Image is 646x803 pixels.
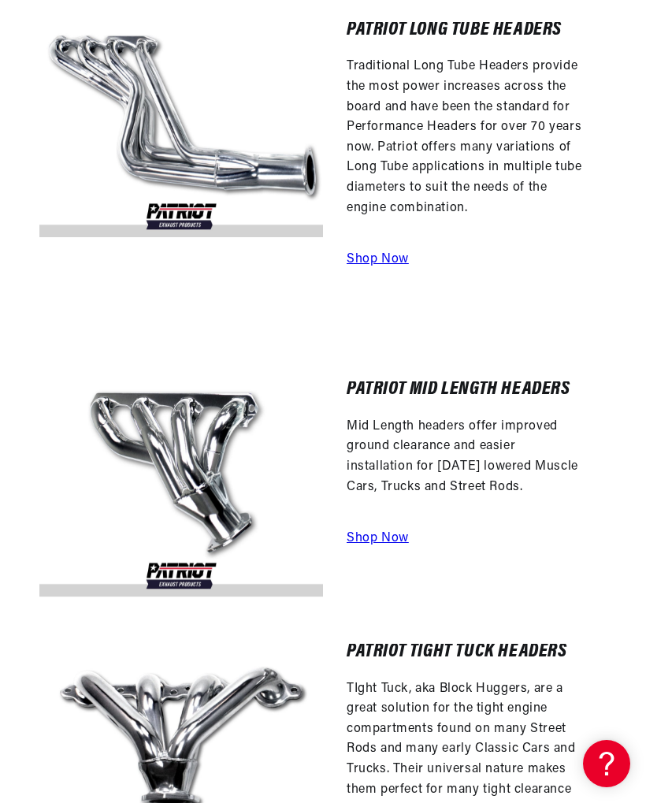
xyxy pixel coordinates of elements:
[347,381,570,397] h2: Patriot Mid Length Headers
[347,57,583,218] p: Traditional Long Tube Headers provide the most power increases across the board and have been the...
[39,22,323,237] img: Patriot-Specific-Fit-Headers-v1588953834346.jpg
[347,253,409,266] a: Shop Now
[39,381,323,597] img: Patriot-Clippster-Headers-v1588953896290.jpg
[347,532,409,545] a: Shop Now
[347,644,567,660] h2: Patriot Tight Tuck Headers
[347,417,583,497] p: Mid Length headers offer improved ground clearance and easier installation for [DATE] lowered Mus...
[347,22,562,38] h2: Patriot Long Tube Headers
